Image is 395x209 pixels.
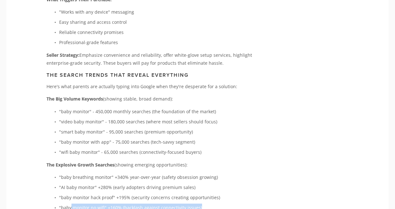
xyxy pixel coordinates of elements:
p: "baby monitor" - 450,000 monthly searches (the foundation of the market) [59,108,268,115]
p: (showing stable, broad demand): [46,95,268,103]
p: "smart baby monitor" - 95,000 searches (premium opportunity) [59,128,268,136]
p: Professional-grade features [59,38,268,46]
p: "wifi baby monitor" - 65,000 searches (connectivity-focused buyers) [59,148,268,156]
strong: The Explosive Growth Searches [46,162,114,168]
p: Reliable connectivity promises [59,28,268,36]
p: Easy sharing and access control [59,18,268,26]
strong: The Big Volume Keywords [46,96,103,102]
strong: Seller Strategy: [46,52,79,58]
p: (showing emerging opportunities): [46,161,268,169]
p: "AI baby monitor" +280% (early adopters driving premium sales) [59,183,268,191]
p: "baby monitor hack proof" +195% (security concerns creating opportunities) [59,193,268,201]
p: "video baby monitor" - 180,000 searches (where most sellers should focus) [59,118,268,126]
p: Emphasize convenience and reliability, offer white-glove setup services, highlight enterprise-gra... [46,51,268,67]
p: "baby monitor with app" - 75,000 searches (tech-savvy segment) [59,138,268,146]
p: Here's what parents are actually typing into Google when they're desperate for a solution: [46,82,268,90]
h3: The Search Trends That Reveal Everything [46,72,268,78]
p: "Works with any device" messaging [59,8,268,16]
p: "baby breathing monitor" +340% year-over-year (safety obsession growing) [59,173,268,181]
